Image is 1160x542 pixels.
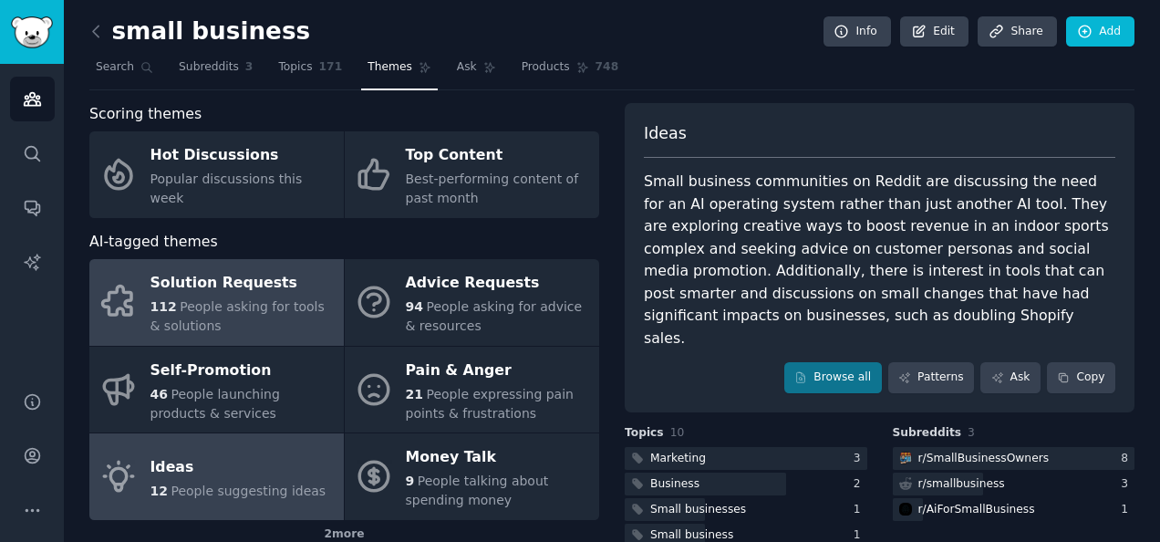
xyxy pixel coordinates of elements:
[345,131,599,218] a: Top ContentBest-performing content of past month
[406,474,549,507] span: People talking about spending money
[406,299,583,333] span: People asking for advice & resources
[625,473,867,495] a: Business2
[893,473,1135,495] a: r/smallbusiness3
[89,231,218,254] span: AI-tagged themes
[888,362,974,393] a: Patterns
[854,476,867,493] div: 2
[899,503,912,516] img: AiForSmallBusiness
[406,387,574,421] span: People expressing pain points & frustrations
[89,259,344,346] a: Solution Requests112People asking for tools & solutions
[150,299,325,333] span: People asking for tools & solutions
[150,299,177,314] span: 112
[670,426,685,439] span: 10
[515,53,625,90] a: Products748
[784,362,882,393] a: Browse all
[272,53,348,90] a: Topics171
[89,347,344,433] a: Self-Promotion46People launching products & services
[89,131,344,218] a: Hot DiscussionsPopular discussions this week
[406,387,423,401] span: 21
[406,474,415,488] span: 9
[854,451,867,467] div: 3
[1066,16,1134,47] a: Add
[150,269,335,298] div: Solution Requests
[522,59,570,76] span: Products
[1047,362,1115,393] button: Copy
[172,53,259,90] a: Subreddits3
[1121,451,1134,467] div: 8
[150,453,326,482] div: Ideas
[89,53,160,90] a: Search
[823,16,891,47] a: Info
[918,476,1005,493] div: r/ smallbusiness
[644,122,687,145] span: Ideas
[978,16,1056,47] a: Share
[150,356,335,385] div: Self-Promotion
[918,451,1050,467] div: r/ SmallBusinessOwners
[451,53,502,90] a: Ask
[893,425,962,442] span: Subreddits
[650,476,699,493] div: Business
[89,103,202,126] span: Scoring themes
[150,387,168,401] span: 46
[625,425,664,442] span: Topics
[625,447,867,470] a: Marketing3
[171,484,326,498] span: People suggesting ideas
[406,443,590,473] div: Money Talk
[361,53,438,90] a: Themes
[650,502,746,518] div: Small businesses
[345,347,599,433] a: Pain & Anger21People expressing pain points & frustrations
[319,59,343,76] span: 171
[457,59,477,76] span: Ask
[150,141,335,171] div: Hot Discussions
[968,426,975,439] span: 3
[368,59,412,76] span: Themes
[900,16,968,47] a: Edit
[1121,502,1134,518] div: 1
[245,59,254,76] span: 3
[150,387,280,421] span: People launching products & services
[644,171,1115,349] div: Small business communities on Reddit are discussing the need for an AI operating system rather th...
[625,498,867,521] a: Small businesses1
[89,17,310,47] h2: small business
[893,498,1135,521] a: AiForSmallBusinessr/AiForSmallBusiness1
[899,452,912,464] img: SmallBusinessOwners
[854,502,867,518] div: 1
[89,433,344,520] a: Ideas12People suggesting ideas
[11,16,53,48] img: GummySearch logo
[406,356,590,385] div: Pain & Anger
[150,172,303,205] span: Popular discussions this week
[596,59,619,76] span: 748
[406,141,590,171] div: Top Content
[918,502,1035,518] div: r/ AiForSmallBusiness
[179,59,239,76] span: Subreddits
[650,451,706,467] div: Marketing
[345,259,599,346] a: Advice Requests94People asking for advice & resources
[345,433,599,520] a: Money Talk9People talking about spending money
[893,447,1135,470] a: SmallBusinessOwnersr/SmallBusinessOwners8
[406,172,579,205] span: Best-performing content of past month
[278,59,312,76] span: Topics
[150,484,168,498] span: 12
[980,362,1041,393] a: Ask
[406,269,590,298] div: Advice Requests
[406,299,423,314] span: 94
[96,59,134,76] span: Search
[1121,476,1134,493] div: 3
